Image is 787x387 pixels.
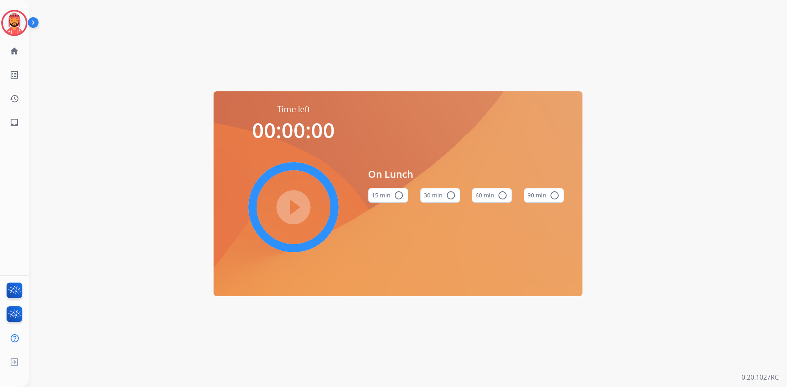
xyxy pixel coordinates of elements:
[9,46,19,56] mat-icon: home
[3,11,26,34] img: avatar
[277,104,310,115] span: Time left
[394,190,404,200] mat-icon: radio_button_unchecked
[9,94,19,104] mat-icon: history
[368,167,564,181] span: On Lunch
[9,118,19,127] mat-icon: inbox
[498,190,507,200] mat-icon: radio_button_unchecked
[368,188,408,203] button: 15 min
[9,70,19,80] mat-icon: list_alt
[446,190,456,200] mat-icon: radio_button_unchecked
[252,116,335,144] span: 00:00:00
[472,188,512,203] button: 60 min
[550,190,560,200] mat-icon: radio_button_unchecked
[742,372,779,382] p: 0.20.1027RC
[420,188,460,203] button: 30 min
[524,188,564,203] button: 90 min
